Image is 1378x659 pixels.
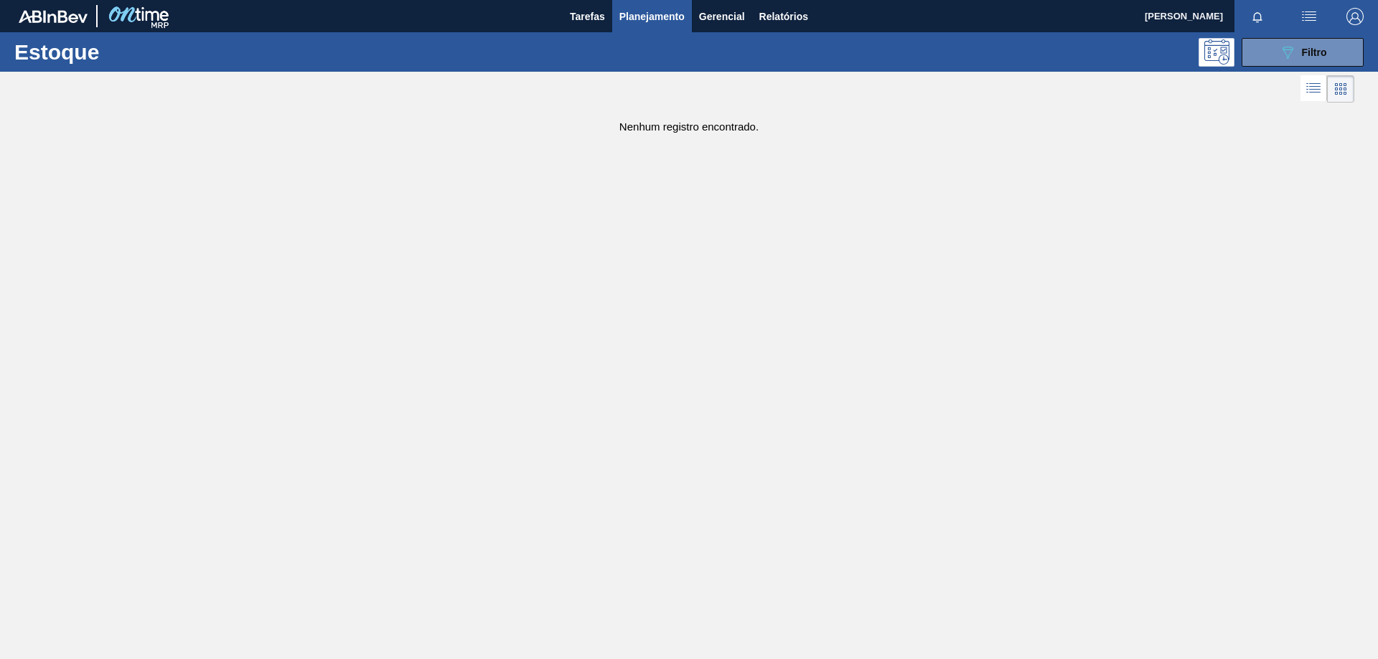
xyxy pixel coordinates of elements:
[1300,8,1318,25] img: userActions
[570,8,605,25] span: Tarefas
[1300,75,1327,103] div: Visão em Lista
[1242,38,1364,67] button: Filtro
[619,8,685,25] span: Planejamento
[19,10,88,23] img: TNhmsLtSVTkK8tSr43FrP2fwEKptu5GPRR3wAAAABJRU5ErkJggg==
[699,8,745,25] span: Gerencial
[1199,38,1234,67] div: Pogramando: nenhum usuário selecionado
[759,8,808,25] span: Relatórios
[1302,47,1327,58] span: Filtro
[14,44,229,60] h1: Estoque
[1327,75,1354,103] div: Visão em Cards
[1346,8,1364,25] img: Logout
[1234,6,1280,27] button: Notificações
